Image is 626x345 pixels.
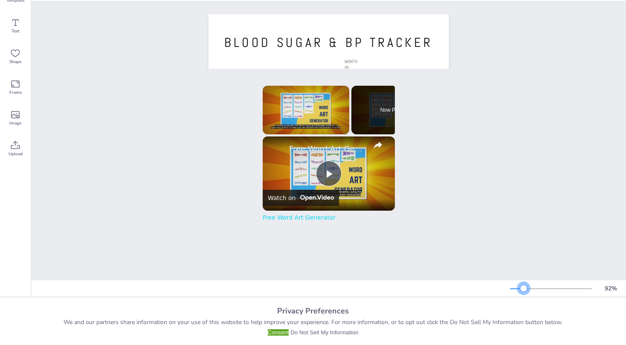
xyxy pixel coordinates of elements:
a: Free Word Art Generator [289,144,366,153]
img: Video channel logo [297,195,333,201]
span: Frame [9,89,22,96]
a: Free Word Art Generator [263,214,336,221]
a: Watch on Open.Video [263,190,339,206]
div: Video Player [263,86,349,134]
span: Shape [9,58,21,65]
span: Upload [9,151,23,157]
button: share [370,137,385,152]
div: Watch on [268,194,296,201]
span: Image [9,120,21,127]
button: Consent [268,329,289,336]
span: BLOOD SUGAR & BP TRACKER [225,35,433,51]
span: MONTH OF:__________________________ [345,58,422,71]
img: video of: Free Word Art Generator [263,136,395,211]
button: Do Not Sell My Information [290,329,358,336]
button: Play Video [316,161,342,186]
span: Text [12,28,20,35]
div: Video Player [263,136,395,211]
span: Now Playing [380,107,409,113]
div: 92 % [600,284,621,293]
a: channel logo [268,142,285,159]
